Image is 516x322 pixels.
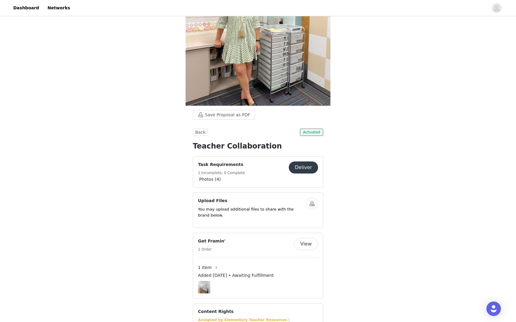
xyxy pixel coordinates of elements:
a: Networks [44,1,74,15]
div: avatar [494,3,499,13]
h4: Content Rights [198,308,234,315]
button: View [294,238,318,250]
button: Deliver [289,161,318,174]
img: Image Background Blur [198,280,210,295]
span: 1 Item [198,264,212,271]
h5: 1 Order [198,247,225,252]
h4: Upload Files [198,198,306,204]
span: Photos (4) [199,176,221,183]
button: Back [193,129,208,136]
div: Get Framin' [193,233,323,299]
span: Added [DATE] • Awaiting Fulfillment [198,272,274,279]
a: Dashboard [10,1,43,15]
p: You may upload additional files to share with the brand below. [198,206,306,218]
span: Activated [300,129,323,136]
div: Task Requirements [193,156,323,188]
img: $200 Framing Credit [200,281,208,293]
h4: Task Requirements [198,161,245,168]
h1: Teacher Collaboration [193,141,323,152]
div: Open Intercom Messenger [486,302,501,316]
h5: 1 Incomplete, 0 Complete [198,170,245,176]
button: Save Proposal as PDF [193,110,255,120]
h4: Get Framin' [198,238,225,244]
